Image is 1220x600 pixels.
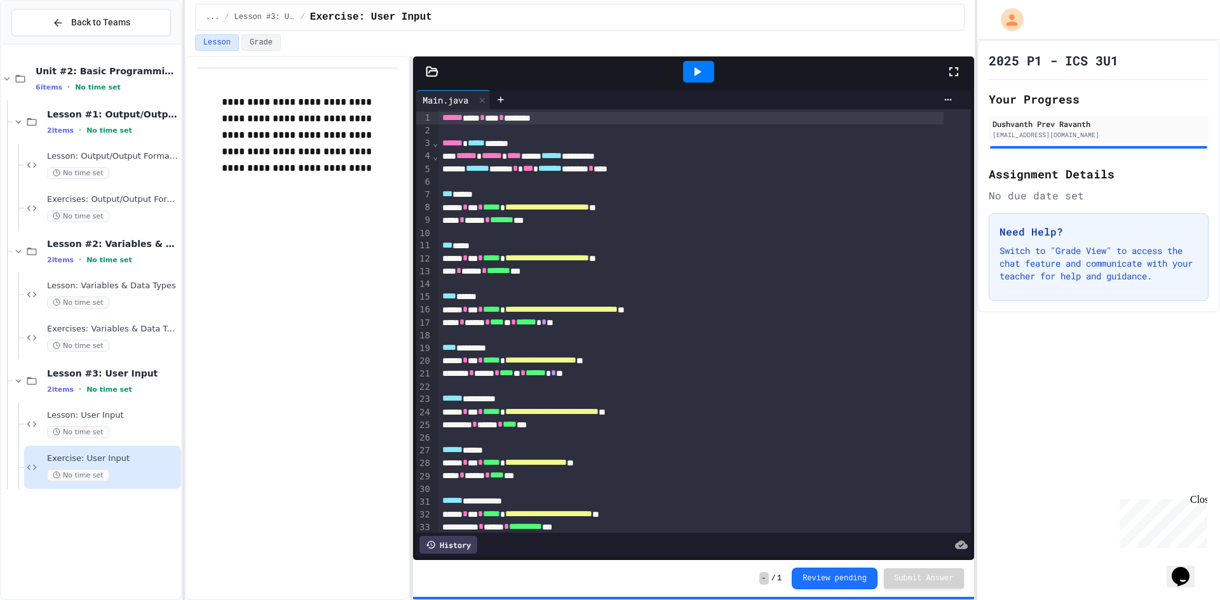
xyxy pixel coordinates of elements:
[416,521,432,534] div: 33
[416,189,432,201] div: 7
[416,483,432,496] div: 30
[884,568,964,589] button: Submit Answer
[1167,549,1207,587] iframe: chat widget
[416,137,432,150] div: 3
[47,194,179,205] span: Exercises: Output/Output Formatting
[416,253,432,265] div: 12
[1000,224,1198,239] h3: Need Help?
[36,83,62,91] span: 6 items
[416,381,432,394] div: 22
[759,572,769,585] span: -
[71,16,130,29] span: Back to Teams
[11,9,171,36] button: Back to Teams
[47,256,74,264] span: 2 items
[416,406,432,419] div: 24
[416,496,432,509] div: 31
[416,93,475,107] div: Main.java
[416,201,432,214] div: 8
[416,432,432,444] div: 26
[5,5,88,81] div: Chat with us now!Close
[47,297,109,309] span: No time set
[416,470,432,483] div: 29
[310,10,432,25] span: Exercise: User Input
[86,385,132,394] span: No time set
[993,130,1205,140] div: [EMAIL_ADDRESS][DOMAIN_NAME]
[47,340,109,352] span: No time set
[86,126,132,135] span: No time set
[47,324,179,335] span: Exercises: Variables & Data Types
[416,457,432,470] div: 28
[416,509,432,521] div: 32
[86,256,132,264] span: No time set
[416,90,491,109] div: Main.java
[301,12,305,22] span: /
[416,444,432,457] div: 27
[432,138,438,148] span: Fold line
[224,12,229,22] span: /
[79,255,81,265] span: •
[47,167,109,179] span: No time set
[416,419,432,432] div: 25
[47,469,109,481] span: No time set
[36,65,179,77] span: Unit #2: Basic Programming Concepts
[47,281,179,291] span: Lesson: Variables & Data Types
[416,303,432,316] div: 16
[47,238,179,250] span: Lesson #2: Variables & Data Types
[416,265,432,278] div: 13
[47,453,179,464] span: Exercise: User Input
[416,163,432,176] div: 5
[416,176,432,189] div: 6
[987,5,1027,34] div: My Account
[79,125,81,135] span: •
[416,317,432,330] div: 17
[771,573,776,583] span: /
[777,573,782,583] span: 1
[416,291,432,303] div: 15
[419,536,477,554] div: History
[416,214,432,227] div: 9
[416,355,432,368] div: 20
[234,12,295,22] span: Lesson #3: User Input
[989,51,1118,69] h1: 2025 P1 - ICS 3U1
[416,124,432,137] div: 2
[432,151,438,161] span: Fold line
[47,410,179,421] span: Lesson: User Input
[416,227,432,240] div: 10
[416,330,432,342] div: 18
[67,82,70,92] span: •
[47,426,109,438] span: No time set
[416,278,432,291] div: 14
[416,368,432,380] div: 21
[989,90,1209,108] h2: Your Progress
[195,34,239,51] button: Lesson
[894,573,954,583] span: Submit Answer
[47,109,179,120] span: Lesson #1: Output/Output Formatting
[47,210,109,222] span: No time set
[1000,244,1198,283] p: Switch to "Grade View" to access the chat feature and communicate with your teacher for help and ...
[989,165,1209,183] h2: Assignment Details
[416,342,432,355] div: 19
[241,34,281,51] button: Grade
[416,393,432,406] div: 23
[47,151,179,162] span: Lesson: Output/Output Formatting
[416,239,432,252] div: 11
[416,150,432,163] div: 4
[47,126,74,135] span: 2 items
[79,384,81,394] span: •
[993,118,1205,130] div: Dushvanth Prev Ravanth
[989,188,1209,203] div: No due date set
[47,368,179,379] span: Lesson #3: User Input
[792,568,878,589] button: Review pending
[416,112,432,124] div: 1
[75,83,121,91] span: No time set
[206,12,220,22] span: ...
[1115,494,1207,548] iframe: chat widget
[47,385,74,394] span: 2 items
